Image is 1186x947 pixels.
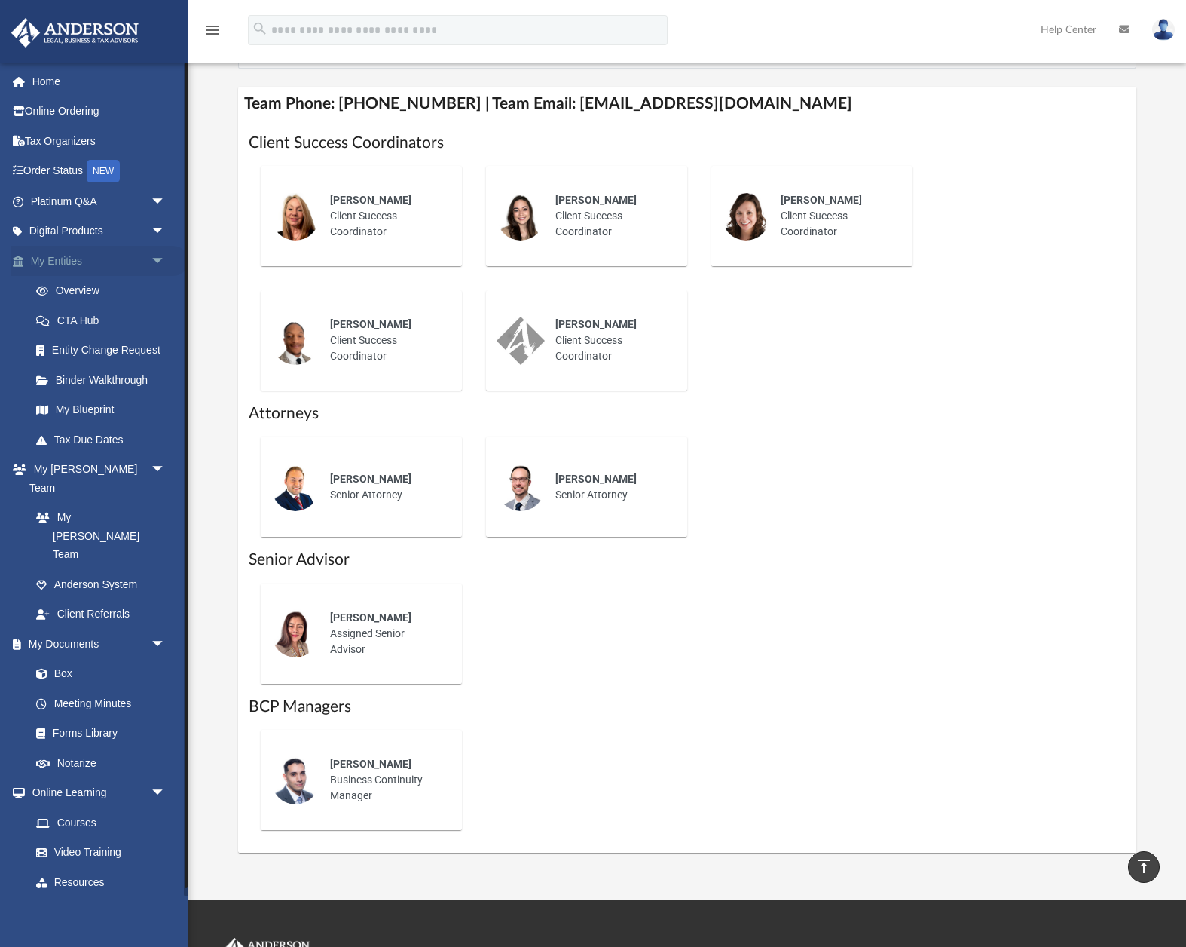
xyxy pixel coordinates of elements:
img: thumbnail [497,317,545,365]
img: thumbnail [271,609,319,657]
span: arrow_drop_down [151,629,181,660]
a: My [PERSON_NAME] Teamarrow_drop_down [11,455,181,503]
span: arrow_drop_down [151,186,181,217]
a: My Documentsarrow_drop_down [11,629,181,659]
span: arrow_drop_down [151,246,181,277]
a: Client Referrals [21,599,181,630]
div: Client Success Coordinator [545,306,677,375]
img: thumbnail [497,463,545,511]
img: thumbnail [271,463,319,511]
img: thumbnail [271,317,319,365]
div: Client Success Coordinator [770,182,902,250]
a: Box [21,659,173,689]
a: Resources [21,867,181,897]
div: Business Continuity Manager [319,746,451,814]
div: Assigned Senior Advisor [319,599,451,668]
span: [PERSON_NAME] [781,194,862,206]
a: Tax Due Dates [21,424,188,455]
div: Client Success Coordinator [545,182,677,250]
img: thumbnail [271,756,319,804]
i: vertical_align_top [1135,857,1153,875]
img: thumbnail [722,192,770,241]
a: Courses [21,808,181,838]
a: My Blueprint [21,395,181,425]
a: Platinum Q&Aarrow_drop_down [11,186,188,216]
a: Overview [21,276,188,306]
div: NEW [87,160,120,182]
div: Senior Attorney [545,461,677,513]
span: arrow_drop_down [151,216,181,247]
a: Tax Organizers [11,126,188,156]
a: Home [11,66,188,97]
img: Anderson Advisors Platinum Portal [7,18,143,48]
span: [PERSON_NAME] [330,611,411,624]
span: [PERSON_NAME] [330,758,411,770]
i: search [252,20,268,37]
h1: Senior Advisor [249,549,1126,571]
a: Anderson System [21,569,181,599]
a: Meeting Minutes [21,688,181,719]
span: [PERSON_NAME] [555,473,637,485]
a: CTA Hub [21,305,188,336]
a: Binder Walkthrough [21,365,188,395]
a: Video Training [21,838,173,868]
a: Online Ordering [11,97,188,127]
a: Digital Productsarrow_drop_down [11,216,188,247]
div: Client Success Coordinator [319,306,451,375]
h4: Team Phone: [PHONE_NUMBER] | Team Email: [EMAIL_ADDRESS][DOMAIN_NAME] [238,87,1136,121]
span: arrow_drop_down [151,455,181,486]
a: My [PERSON_NAME] Team [21,503,173,570]
i: menu [203,21,222,39]
a: vertical_align_top [1128,851,1160,883]
span: [PERSON_NAME] [330,194,411,206]
img: thumbnail [497,192,545,241]
a: Order StatusNEW [11,156,188,187]
div: Client Success Coordinator [319,182,451,250]
span: [PERSON_NAME] [330,473,411,485]
span: arrow_drop_down [151,778,181,809]
a: My Entitiesarrow_drop_down [11,246,188,276]
a: Online Learningarrow_drop_down [11,778,181,808]
h1: Attorneys [249,403,1126,424]
a: Forms Library [21,719,173,749]
h1: BCP Managers [249,696,1126,718]
img: thumbnail [271,192,319,241]
span: [PERSON_NAME] [555,318,637,330]
span: [PERSON_NAME] [555,194,637,206]
a: menu [203,29,222,39]
span: [PERSON_NAME] [330,318,411,330]
div: Senior Attorney [319,461,451,513]
a: Entity Change Request [21,336,188,366]
a: Notarize [21,748,181,778]
h1: Client Success Coordinators [249,132,1126,154]
img: User Pic [1152,19,1175,41]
